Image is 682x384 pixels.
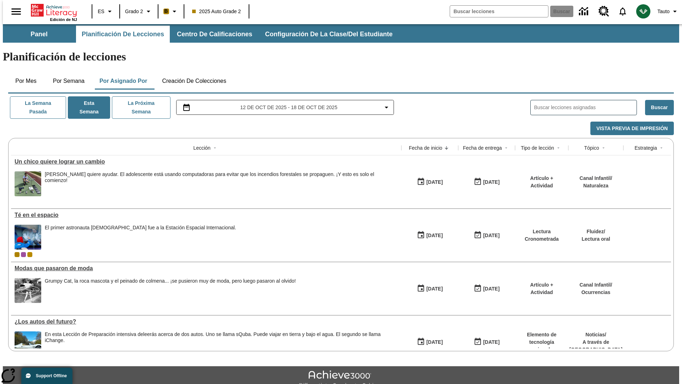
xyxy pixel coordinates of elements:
[259,26,398,43] button: Configuración de la clase/del estudiante
[45,331,381,343] testabrev: leerás acerca de dos autos. Uno se llama sQuba. Puede viajar en tierra y bajo el agua. El segundo...
[3,24,679,43] div: Subbarra de navegación
[15,278,41,303] img: foto en blanco y negro de una chica haciendo girar unos hula-hulas en la década de 1950
[31,30,48,38] span: Panel
[415,175,445,189] button: 10/15/25: Primer día en que estuvo disponible la lección
[45,225,236,231] div: El primer astronauta [DEMOGRAPHIC_DATA] fue a la Estación Espacial Internacional.
[8,73,44,90] button: Por mes
[426,178,443,187] div: [DATE]
[68,96,110,119] button: Esta semana
[590,122,674,135] button: Vista previa de impresión
[4,26,75,43] button: Panel
[655,5,682,18] button: Perfil/Configuración
[569,331,623,338] p: Noticias /
[45,225,236,250] div: El primer astronauta británico fue a la Estación Espacial Internacional.
[45,278,296,303] div: Grumpy Cat, la roca mascota y el peinado de colmena... ¡se pusieron muy de moda, pero luego pasar...
[161,5,182,18] button: Boost El color de la clase es anaranjado claro. Cambiar el color de la clase.
[584,144,599,151] div: Tópico
[534,102,637,113] input: Buscar lecciones asignadas
[6,1,27,22] button: Abrir el menú lateral
[45,171,398,196] div: Ryan Honary quiere ayudar. El adolescente está usando computadoras para evitar que los incendios ...
[634,144,657,151] div: Estrategia
[122,5,156,18] button: Grado: Grado 2, Elige un grado
[415,229,445,242] button: 10/06/25: Primer día en que estuvo disponible la lección
[569,338,623,353] p: A través de [GEOGRAPHIC_DATA]
[483,284,499,293] div: [DATE]
[240,104,337,111] span: 12 de oct de 2025 - 18 de oct de 2025
[31,3,77,17] a: Portada
[15,252,20,257] div: Clase actual
[426,338,443,347] div: [DATE]
[519,228,565,243] p: Lectura Cronometrada
[193,144,210,151] div: Lección
[483,178,499,187] div: [DATE]
[179,103,391,112] button: Seleccione el intervalo de fechas opción del menú
[112,96,170,119] button: La próxima semana
[50,17,77,22] span: Edición de NJ
[45,171,398,183] div: [PERSON_NAME] quiere ayudar. El adolescente está usando computadoras para evitar que los incendio...
[3,50,679,63] h1: Planificación de lecciones
[211,144,219,152] button: Sort
[15,212,398,218] a: Té en el espacio, Lecciones
[27,252,32,257] div: New 2025 class
[164,7,168,16] span: B
[45,331,398,343] div: En esta Lección de Preparación intensiva de
[15,319,398,325] a: ¿Los autos del futuro? , Lecciones
[21,252,26,257] div: OL 2025 Auto Grade 3
[156,73,232,90] button: Creación de colecciones
[15,331,41,356] img: Un automóvil de alta tecnología flotando en el agua.
[426,231,443,240] div: [DATE]
[36,373,67,378] span: Support Offline
[415,335,445,349] button: 07/01/25: Primer día en que estuvo disponible la lección
[15,159,398,165] div: Un chico quiere lograr un cambio
[47,73,90,90] button: Por semana
[471,335,502,349] button: 08/01/26: Último día en que podrá accederse la lección
[382,103,391,112] svg: Collapse Date Range Filter
[632,2,655,21] button: Escoja un nuevo avatar
[519,281,565,296] p: Artículo + Actividad
[415,282,445,295] button: 07/19/25: Primer día en que estuvo disponible la lección
[15,159,398,165] a: Un chico quiere lograr un cambio, Lecciones
[15,171,41,196] img: Ryan Honary posa en cuclillas con unos dispositivos de detección de incendios
[521,144,554,151] div: Tipo de lección
[94,73,153,90] button: Por asignado por
[45,331,398,356] div: En esta Lección de Preparación intensiva de leerás acerca de dos autos. Uno se llama sQuba. Puede...
[483,231,499,240] div: [DATE]
[471,282,502,295] button: 06/30/26: Último día en que podrá accederse la lección
[45,278,296,284] div: Grumpy Cat, la roca mascota y el peinado de colmena... ¡se pusieron muy de moda, pero luego pasar...
[15,212,398,218] div: Té en el espacio
[645,100,674,115] button: Buscar
[409,144,442,151] div: Fecha de inicio
[15,265,398,272] div: Modas que pasaron de moda
[580,281,612,289] p: Canal Infantil /
[125,8,143,15] span: Grado 2
[442,144,451,152] button: Sort
[450,6,548,17] input: Buscar campo
[502,144,510,152] button: Sort
[657,144,666,152] button: Sort
[82,30,164,38] span: Planificación de lecciones
[636,4,650,18] img: avatar image
[426,284,443,293] div: [DATE]
[519,175,565,190] p: Artículo + Actividad
[98,8,104,15] span: ES
[483,338,499,347] div: [DATE]
[581,235,610,243] p: Lectura oral
[15,319,398,325] div: ¿Los autos del futuro?
[554,144,563,152] button: Sort
[265,30,393,38] span: Configuración de la clase/del estudiante
[21,368,72,384] button: Support Offline
[613,2,632,21] a: Notificaciones
[580,289,612,296] p: Ocurrencias
[31,2,77,22] div: Portada
[580,182,612,190] p: Naturaleza
[580,175,612,182] p: Canal Infantil /
[15,225,41,250] img: Un astronauta, el primero del Reino Unido que viaja a la Estación Espacial Internacional, saluda ...
[192,8,241,15] span: 2025 Auto Grade 2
